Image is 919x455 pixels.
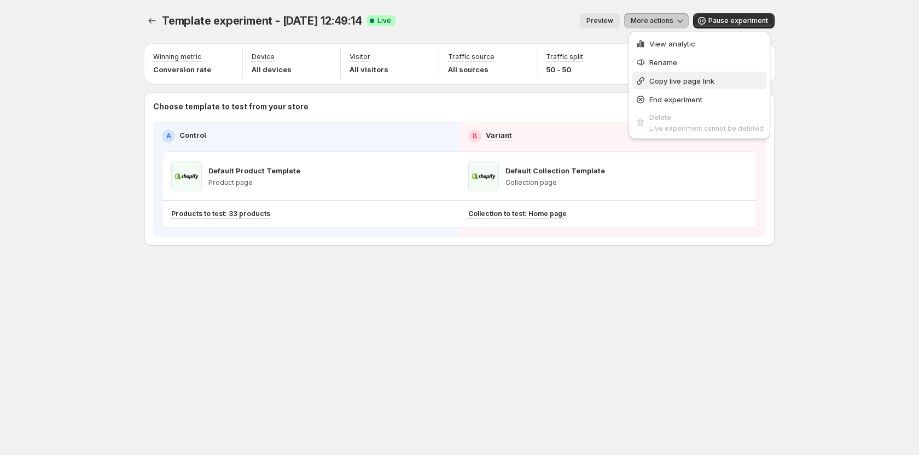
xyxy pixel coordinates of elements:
div: Delete [649,112,764,122]
button: DeleteLive experiment cannot be deleted [632,109,767,136]
h2: A [166,132,171,141]
button: Pause experiment [693,13,775,28]
p: Default Product Template [208,165,300,176]
p: Collection page [505,178,605,187]
span: Copy live page link [649,77,714,85]
img: Default Collection Template [468,161,499,191]
span: Template experiment - [DATE] 12:49:14 [162,14,362,27]
p: 50 - 50 [546,64,583,75]
span: Live experiment cannot be deleted [649,124,764,132]
p: Traffic source [448,52,495,61]
p: All visitors [350,64,388,75]
p: Products to test: 33 products [171,209,270,218]
span: More actions [631,16,673,25]
p: Device [252,52,275,61]
span: End experiment [649,95,702,104]
p: Control [179,130,206,141]
button: View analytic [632,34,767,52]
span: Preview [586,16,613,25]
button: End experiment [632,90,767,108]
p: Winning metric [153,52,201,61]
span: Live [377,16,391,25]
p: Product page [208,178,300,187]
p: Traffic split [546,52,583,61]
img: Default Product Template [171,161,202,191]
p: All devices [252,64,292,75]
span: Pause experiment [708,16,768,25]
p: Visitor [350,52,370,61]
button: Copy live page link [632,72,767,89]
span: Rename [649,58,677,67]
p: Variant [486,130,512,141]
span: View analytic [649,39,695,48]
button: Rename [632,53,767,71]
p: Choose template to test from your store [153,101,766,112]
button: More actions [624,13,689,28]
p: All sources [448,64,495,75]
button: Preview [580,13,620,28]
p: Collection to test: Home page [468,209,567,218]
button: Experiments [144,13,160,28]
h2: B [473,132,477,141]
p: Default Collection Template [505,165,605,176]
p: Conversion rate [153,64,211,75]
